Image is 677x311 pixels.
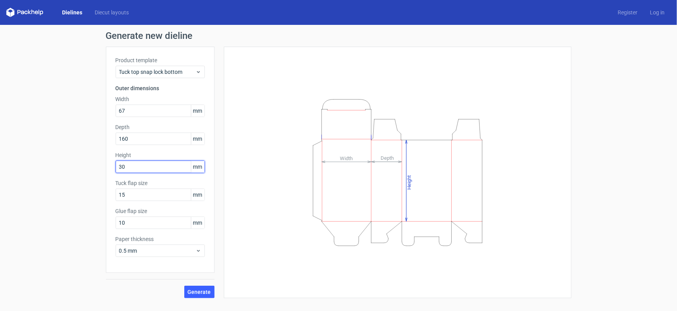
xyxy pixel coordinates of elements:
span: mm [191,105,204,117]
tspan: Depth [381,155,394,161]
label: Width [116,95,205,103]
a: Diecut layouts [88,9,135,16]
button: Generate [184,286,215,298]
label: Glue flap size [116,207,205,215]
tspan: Width [339,155,352,161]
span: mm [191,217,204,229]
h1: Generate new dieline [106,31,571,40]
label: Tuck flap size [116,179,205,187]
h3: Outer dimensions [116,84,205,92]
label: Depth [116,123,205,131]
a: Dielines [56,9,88,16]
span: 0.5 mm [119,247,196,255]
a: Log in [644,9,671,16]
span: Generate [188,289,211,295]
span: Tuck top snap lock bottom [119,68,196,76]
label: Height [116,151,205,159]
span: mm [191,161,204,173]
label: Product template [116,56,205,64]
label: Paper thickness [116,235,205,243]
span: mm [191,133,204,145]
a: Register [611,9,644,16]
tspan: Height [406,175,412,189]
span: mm [191,189,204,201]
